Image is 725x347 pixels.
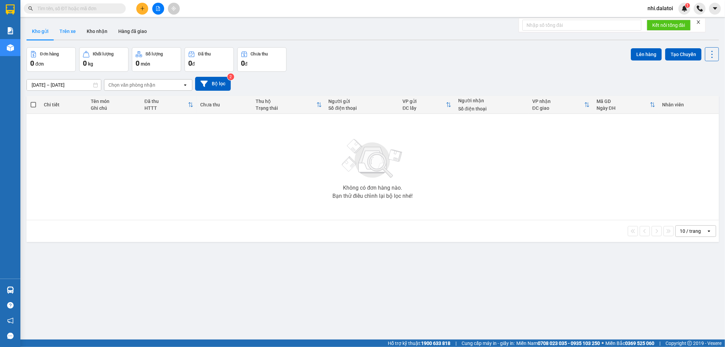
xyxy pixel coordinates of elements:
div: Ghi chú [91,105,137,111]
div: Đơn hàng [40,52,59,56]
div: Tên món [91,99,137,104]
span: kg [88,61,93,67]
span: ⚪️ [602,342,604,345]
th: Toggle SortBy [141,96,197,114]
th: Toggle SortBy [252,96,325,114]
span: 0 [83,59,87,67]
button: Trên xe [54,23,81,39]
button: aim [168,3,180,15]
button: Khối lượng0kg [79,47,128,72]
button: Đã thu0đ [185,47,234,72]
button: Bộ lọc [195,77,231,91]
span: đơn [35,61,44,67]
input: Select a date range. [27,80,101,90]
div: HTTT [144,105,188,111]
span: Miền Nam [516,340,600,347]
strong: 0708 023 035 - 0935 103 250 [538,341,600,346]
div: Ngày ĐH [597,105,650,111]
div: Đã thu [198,52,211,56]
img: svg+xml;base64,PHN2ZyBjbGFzcz0ibGlzdC1wbHVnX19zdmciIHhtbG5zPSJodHRwOi8vd3d3LnczLm9yZy8yMDAwL3N2Zy... [339,135,407,183]
span: | [659,340,660,347]
span: close [696,20,701,24]
button: Kết nối tổng đài [647,20,691,31]
div: Mã GD [597,99,650,104]
span: message [7,333,14,339]
strong: 0369 525 060 [625,341,654,346]
div: Trạng thái [256,105,316,111]
span: Miền Bắc [605,340,654,347]
div: Chi tiết [44,102,84,107]
div: VP gửi [402,99,446,104]
th: Toggle SortBy [593,96,659,114]
div: Khối lượng [93,52,114,56]
img: icon-new-feature [681,5,688,12]
div: VP nhận [532,99,584,104]
div: Số điện thoại [329,105,396,111]
span: 0 [30,59,34,67]
div: Chưa thu [200,102,249,107]
button: Kho gửi [27,23,54,39]
div: Người gửi [329,99,396,104]
button: Chưa thu0đ [237,47,287,72]
button: Lên hàng [631,48,662,60]
input: Nhập số tổng đài [522,20,641,31]
span: aim [171,6,176,11]
span: 1 [686,3,689,8]
span: copyright [687,341,692,346]
img: solution-icon [7,27,14,34]
span: file-add [156,6,160,11]
img: logo-vxr [6,4,15,15]
div: 10 / trang [680,228,701,235]
div: Chưa thu [251,52,268,56]
div: Người nhận [458,98,525,103]
button: Số lượng0món [132,47,181,72]
span: đ [192,61,195,67]
button: Hàng đã giao [113,23,152,39]
span: | [455,340,456,347]
div: Số lượng [145,52,163,56]
div: Chọn văn phòng nhận [108,82,155,88]
sup: 2 [227,73,234,80]
input: Tìm tên, số ĐT hoặc mã đơn [37,5,118,12]
div: ĐC giao [532,105,584,111]
span: Kết nối tổng đài [652,21,685,29]
span: Hỗ trợ kỹ thuật: [388,340,450,347]
span: search [28,6,33,11]
button: plus [136,3,148,15]
div: Thu hộ [256,99,316,104]
div: Đã thu [144,99,188,104]
img: warehouse-icon [7,44,14,51]
strong: 1900 633 818 [421,341,450,346]
button: Kho nhận [81,23,113,39]
span: Cung cấp máy in - giấy in: [462,340,515,347]
span: question-circle [7,302,14,309]
span: 0 [241,59,245,67]
span: món [141,61,150,67]
svg: open [706,228,712,234]
sup: 1 [685,3,690,8]
svg: open [183,82,188,88]
div: Bạn thử điều chỉnh lại bộ lọc nhé! [332,193,413,199]
th: Toggle SortBy [529,96,593,114]
div: Số điện thoại [458,106,525,111]
button: Tạo Chuyến [665,48,702,60]
button: Đơn hàng0đơn [27,47,76,72]
img: warehouse-icon [7,287,14,294]
span: 0 [136,59,139,67]
div: ĐC lấy [402,105,446,111]
div: Không có đơn hàng nào. [343,185,402,191]
span: caret-down [712,5,718,12]
span: 0 [188,59,192,67]
span: nhi.dalatoi [642,4,678,13]
span: notification [7,317,14,324]
img: phone-icon [697,5,703,12]
span: đ [245,61,247,67]
span: plus [140,6,145,11]
th: Toggle SortBy [399,96,455,114]
button: caret-down [709,3,721,15]
button: file-add [152,3,164,15]
div: Nhân viên [662,102,715,107]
